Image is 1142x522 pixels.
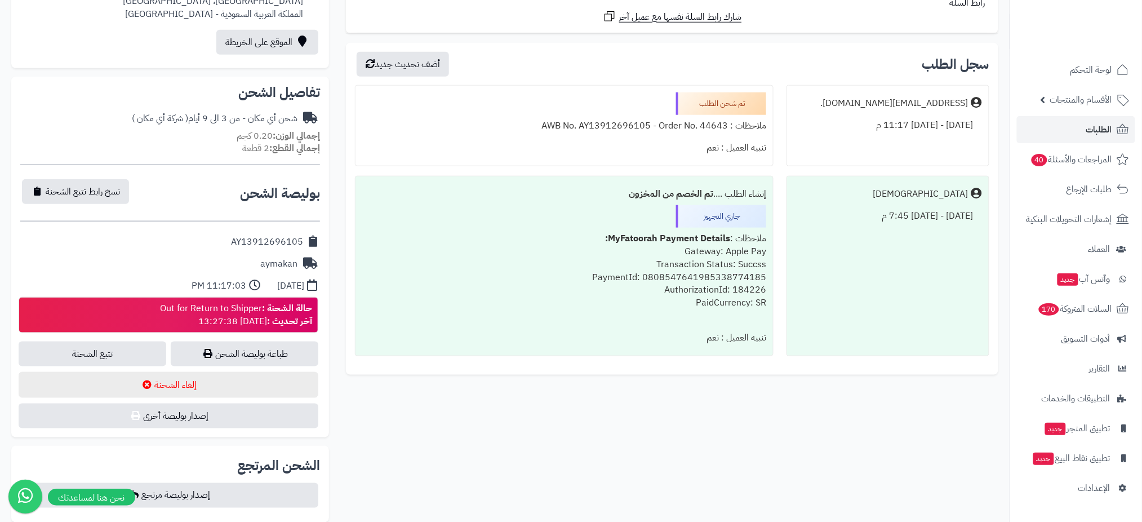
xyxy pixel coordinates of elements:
span: تطبيق نقاط البيع [1032,450,1110,466]
strong: إجمالي القطع: [269,141,320,155]
div: [EMAIL_ADDRESS][DOMAIN_NAME]. [821,97,968,110]
a: لوحة التحكم [1017,56,1135,83]
div: شحن أي مكان - من 3 الى 9 أيام [132,112,297,125]
span: نسخ رابط تتبع الشحنة [46,185,120,198]
small: 2 قطعة [242,141,320,155]
b: تم الخصم من المخزون [629,187,713,201]
h2: تفاصيل الشحن [20,86,320,99]
div: [DATE] [277,280,304,293]
a: تطبيق نقاط البيعجديد [1017,445,1135,472]
span: ( شركة أي مكان ) [132,112,188,125]
span: 40 [1032,154,1047,166]
a: طباعة بوليصة الشحن [171,342,318,366]
button: إصدار بوليصة أخرى [19,404,318,428]
strong: حالة الشحنة : [262,302,312,315]
img: logo-2.png [1065,32,1131,55]
div: تنبيه العميل : نعم [362,327,766,349]
strong: إجمالي الوزن: [273,129,320,143]
a: شارك رابط السلة نفسها مع عميل آخر [603,10,742,24]
h3: سجل الطلب [922,57,989,71]
span: شارك رابط السلة نفسها مع عميل آخر [619,11,742,24]
span: تطبيق المتجر [1044,421,1110,436]
span: جديد [1057,273,1078,286]
div: جاري التجهيز [676,205,766,228]
a: تطبيق المتجرجديد [1017,415,1135,442]
div: Out for Return to Shipper [DATE] 13:27:38 [160,302,312,328]
div: تنبيه العميل : نعم [362,137,766,159]
span: الطلبات [1086,122,1112,138]
span: التقارير [1089,361,1110,377]
h2: الشحن المرتجع [237,459,320,473]
a: السلات المتروكة170 [1017,295,1135,322]
span: إشعارات التحويلات البنكية [1027,211,1112,227]
span: التطبيقات والخدمات [1042,391,1110,406]
a: إشعارات التحويلات البنكية [1017,206,1135,233]
a: العملاء [1017,236,1135,263]
span: 170 [1039,303,1059,316]
a: طلبات الإرجاع [1017,176,1135,203]
span: العملاء [1088,241,1110,257]
button: نسخ رابط تتبع الشحنة [22,179,129,204]
span: أدوات التسويق [1061,331,1110,347]
span: جديد [1033,453,1054,465]
span: المراجعات والأسئلة [1030,152,1112,167]
span: طلبات الإرجاع [1067,182,1112,197]
a: الموقع على الخريطة [216,30,318,55]
span: جديد [1045,423,1066,435]
a: المراجعات والأسئلة40 [1017,146,1135,173]
a: الطلبات [1017,116,1135,143]
div: [DATE] - [DATE] 11:17 م [794,114,982,136]
span: وآتس آب [1056,271,1110,287]
div: [DEMOGRAPHIC_DATA] [873,188,968,201]
span: الأقسام والمنتجات [1050,92,1112,108]
small: 0.20 كجم [237,129,320,143]
h2: بوليصة الشحن [240,187,320,200]
span: السلات المتروكة [1038,301,1112,317]
b: MyFatoorah Payment Details: [605,232,730,245]
button: إصدار بوليصة مرتجع [19,483,318,508]
a: الإعدادات [1017,475,1135,502]
div: 11:17:03 PM [192,280,246,293]
div: ملاحظات : AWB No. AY13912696105 - Order No. 44643 [362,115,766,137]
button: أضف تحديث جديد [357,52,449,77]
div: تم شحن الطلب [676,92,766,115]
a: التطبيقات والخدمات [1017,385,1135,412]
span: الإعدادات [1078,480,1110,496]
a: وآتس آبجديد [1017,266,1135,293]
div: إنشاء الطلب .... [362,183,766,205]
span: لوحة التحكم [1070,62,1112,78]
a: التقارير [1017,355,1135,382]
div: [DATE] - [DATE] 7:45 م [794,205,982,227]
div: aymakan [260,258,297,271]
div: ملاحظات : Gateway: Apple Pay Transaction Status: Succss PaymentId: 0808547641985338774185 Authori... [362,228,766,327]
a: تتبع الشحنة [19,342,166,366]
button: إلغاء الشحنة [19,372,318,398]
a: أدوات التسويق [1017,325,1135,352]
div: AY13912696105 [231,236,303,249]
strong: آخر تحديث : [267,315,312,328]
